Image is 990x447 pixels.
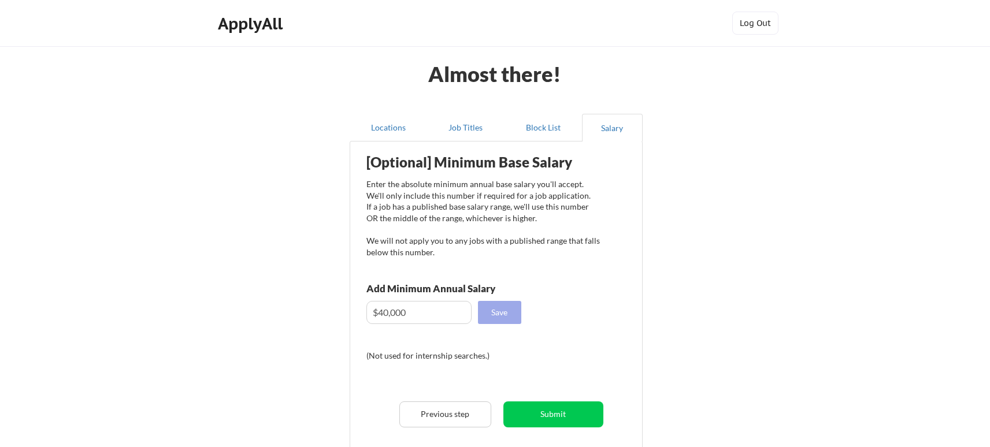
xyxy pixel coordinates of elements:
button: Job Titles [427,114,505,141]
div: [Optional] Minimum Base Salary [366,155,600,169]
button: Block List [505,114,582,141]
div: Enter the absolute minimum annual base salary you'll accept. We'll only include this number if re... [366,178,600,258]
button: Log Out [732,12,778,35]
div: Almost there! [414,64,575,84]
button: Salary [582,114,643,141]
div: ApplyAll [218,14,286,33]
button: Save [478,301,521,324]
button: Previous step [399,401,491,427]
input: E.g. $100,000 [366,301,472,324]
div: (Not used for internship searches.) [366,350,523,362]
button: Locations [350,114,427,141]
div: Add Minimum Annual Salary [366,284,547,293]
button: Submit [503,401,603,427]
